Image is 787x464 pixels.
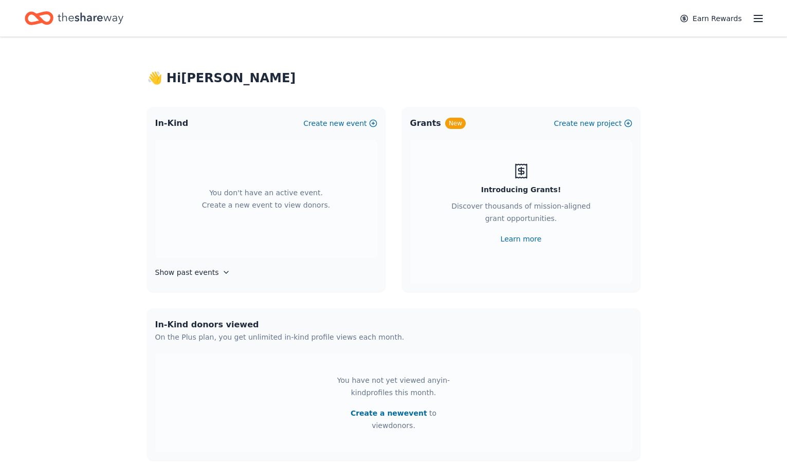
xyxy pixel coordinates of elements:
[155,266,230,279] button: Show past events
[554,117,632,129] button: Createnewproject
[155,117,189,129] span: In-Kind
[451,200,591,229] div: Discover thousands of mission-aligned grant opportunities.
[330,374,458,399] div: You have not yet viewed any in-kind profiles this month.
[410,117,441,129] span: Grants
[155,140,377,258] div: You don't have an active event. Create a new event to view donors.
[330,117,344,129] span: new
[155,319,405,331] div: In-Kind donors viewed
[351,407,427,419] button: Create a newevent
[580,117,595,129] span: new
[25,6,123,30] a: Home
[155,266,219,279] h4: Show past events
[330,407,458,432] span: to view donors .
[674,9,748,28] a: Earn Rewards
[303,117,377,129] button: Createnewevent
[501,233,542,245] a: Learn more
[155,331,405,343] div: On the Plus plan, you get unlimited in-kind profile views each month.
[445,118,466,129] div: New
[481,183,561,196] div: Introducing Grants!
[147,70,640,86] div: 👋 Hi [PERSON_NAME]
